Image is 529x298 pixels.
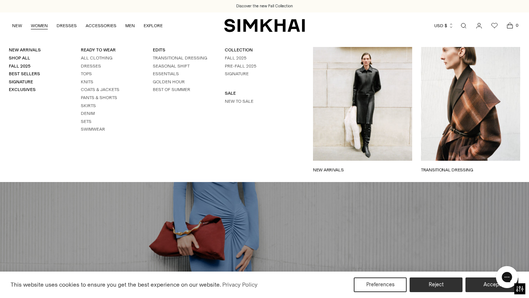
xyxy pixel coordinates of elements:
[472,18,486,33] a: Go to the account page
[503,18,517,33] a: Open cart modal
[514,22,520,29] span: 0
[456,18,471,33] a: Open search modal
[11,281,221,288] span: This website uses cookies to ensure you get the best experience on our website.
[434,18,454,34] button: USD $
[31,18,48,34] a: WOMEN
[492,264,522,291] iframe: Gorgias live chat messenger
[144,18,163,34] a: EXPLORE
[86,18,116,34] a: ACCESSORIES
[410,277,463,292] button: Reject
[224,18,305,33] a: SIMKHAI
[125,18,135,34] a: MEN
[236,3,293,9] a: Discover the new Fall Collection
[221,279,259,290] a: Privacy Policy (opens in a new tab)
[354,277,407,292] button: Preferences
[57,18,77,34] a: DRESSES
[12,18,22,34] a: NEW
[465,277,518,292] button: Accept
[487,18,502,33] a: Wishlist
